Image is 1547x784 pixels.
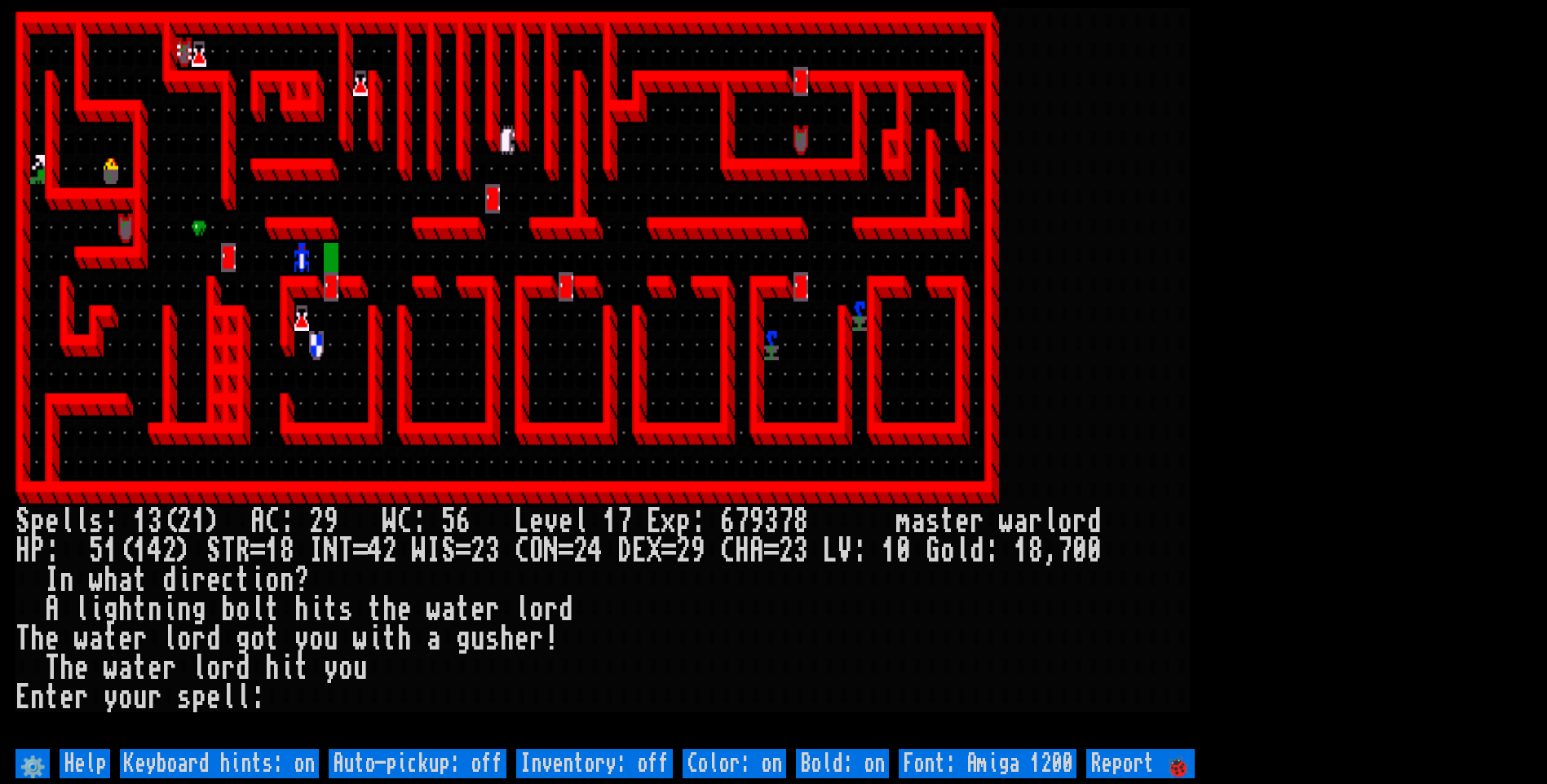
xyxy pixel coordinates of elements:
div: p [30,507,45,536]
div: r [485,595,500,624]
div: h [60,654,74,683]
div: T [15,624,30,654]
div: a [89,624,104,654]
div: d [206,624,221,654]
div: y [324,654,338,683]
div: G [926,536,940,566]
div: 3 [485,536,500,566]
div: S [15,507,30,536]
div: w [89,566,104,595]
div: u [353,654,368,683]
div: o [265,566,280,595]
div: L [823,536,838,566]
div: C [265,507,280,536]
div: n [30,683,45,712]
div: x [661,507,676,536]
div: L [515,507,529,536]
div: l [236,683,250,712]
div: N [544,536,559,566]
div: W [382,507,397,536]
div: l [515,595,529,624]
div: a [118,654,133,683]
div: 3 [148,507,162,536]
div: t [368,595,382,624]
div: w [999,507,1014,536]
div: m [896,507,911,536]
div: u [471,624,485,654]
div: O [529,536,544,566]
input: Inventory: off [516,749,673,778]
div: t [45,683,60,712]
div: t [294,654,309,683]
div: d [970,536,984,566]
div: a [118,566,133,595]
div: H [735,536,749,566]
div: e [206,683,221,712]
div: n [280,566,294,595]
div: X [647,536,661,566]
div: t [456,595,471,624]
div: a [911,507,926,536]
div: r [221,654,236,683]
div: o [118,683,133,712]
div: e [45,624,60,654]
div: i [162,595,177,624]
div: h [382,595,397,624]
div: T [338,536,353,566]
div: = [764,536,779,566]
div: e [559,507,573,536]
div: : [280,507,294,536]
div: e [397,595,412,624]
div: e [74,654,89,683]
div: 7 [735,507,749,536]
div: s [89,507,104,536]
input: Color: on [683,749,786,778]
div: A [45,595,60,624]
div: t [133,654,148,683]
div: S [441,536,456,566]
div: w [74,624,89,654]
div: : [45,536,60,566]
div: h [118,595,133,624]
div: o [1058,507,1072,536]
div: e [471,595,485,624]
input: ⚙️ [15,749,50,778]
div: l [74,507,89,536]
div: ! [544,624,559,654]
div: r [192,624,206,654]
div: h [30,624,45,654]
div: : [852,536,867,566]
div: s [338,595,353,624]
div: 1 [192,507,206,536]
div: p [676,507,691,536]
div: I [427,536,441,566]
div: 9 [691,536,705,566]
div: t [133,595,148,624]
div: l [74,595,89,624]
div: V [838,536,852,566]
div: ) [206,507,221,536]
div: h [500,624,515,654]
div: o [250,624,265,654]
div: r [74,683,89,712]
div: 8 [280,536,294,566]
div: 4 [588,536,603,566]
div: o [177,624,192,654]
div: l [250,595,265,624]
div: t [265,595,280,624]
div: 1 [882,536,896,566]
div: u [324,624,338,654]
div: 1 [603,507,617,536]
input: Auto-pickup: off [329,749,506,778]
div: R [236,536,250,566]
div: w [353,624,368,654]
div: h [294,595,309,624]
input: Bold: on [796,749,889,778]
div: 2 [309,507,324,536]
div: v [544,507,559,536]
div: 5 [89,536,104,566]
div: t [324,595,338,624]
div: w [104,654,118,683]
div: = [661,536,676,566]
div: = [353,536,368,566]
